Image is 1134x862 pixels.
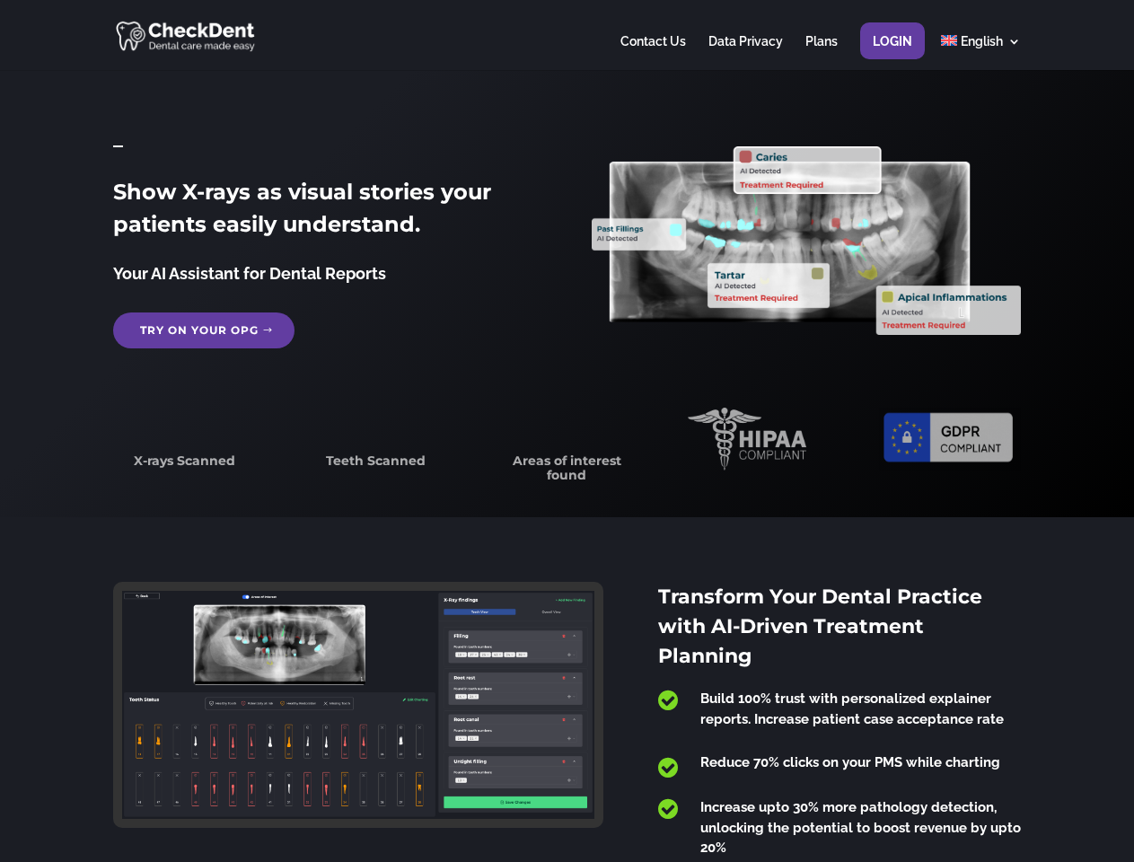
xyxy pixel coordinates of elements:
[620,35,686,70] a: Contact Us
[961,34,1003,48] span: English
[700,754,1000,770] span: Reduce 70% clicks on your PMS while charting
[658,756,678,779] span: 
[658,585,982,668] span: Transform Your Dental Practice with AI-Driven Treatment Planning
[113,312,294,348] a: Try on your OPG
[113,264,386,283] span: Your AI Assistant for Dental Reports
[304,454,446,477] h3: Teeth Scanned
[658,797,678,821] span: 
[113,127,123,151] span: _
[592,146,1020,335] img: X_Ray_annotated
[700,799,1021,856] span: Increase upto 30% more pathology detection, unlocking the potential to boost revenue by upto 20%
[113,454,255,477] h3: X-rays Scanned
[941,35,1021,70] a: English
[700,690,1004,727] span: Build 100% trust with personalized explainer reports. Increase patient case acceptance rate
[873,35,912,70] a: Login
[658,689,678,712] span: 
[113,176,541,250] h2: Show X-rays as visual stories your patients easily understand.
[708,35,783,70] a: Data Privacy
[497,454,638,491] h3: Areas of interest found
[116,18,257,53] img: CheckDent AI
[805,35,838,70] a: Plans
